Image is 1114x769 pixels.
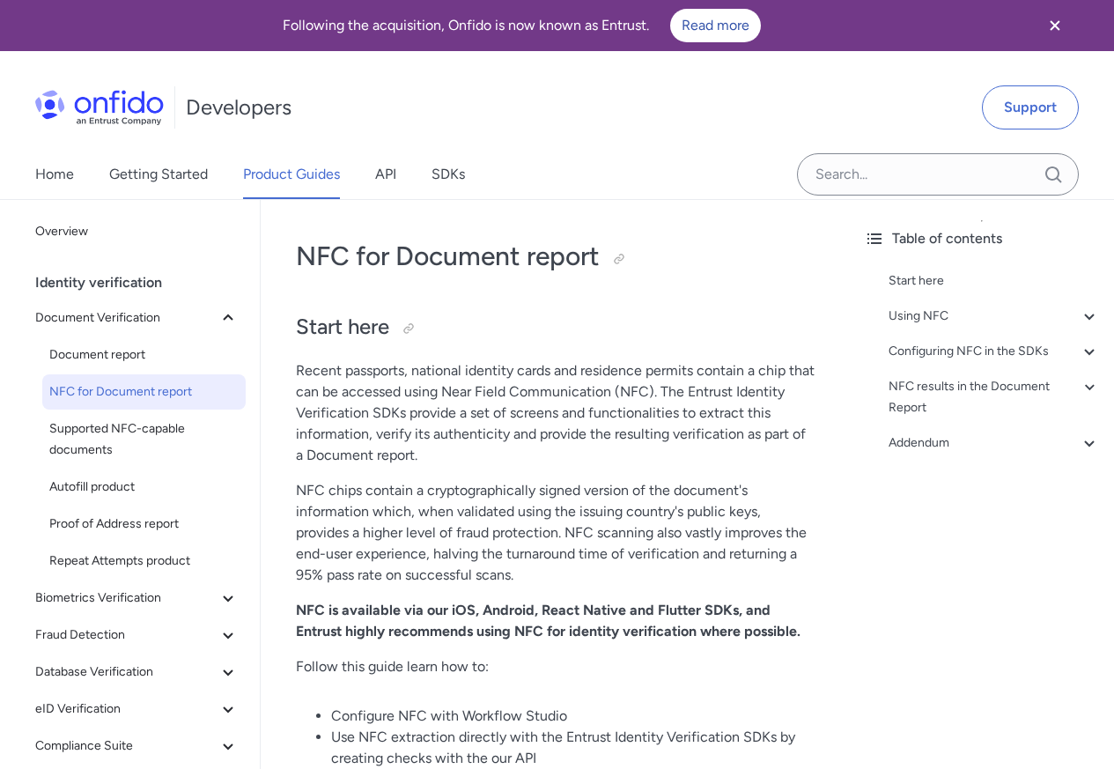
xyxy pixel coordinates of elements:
[35,221,239,242] span: Overview
[331,727,815,769] li: Use NFC extraction directly with the Entrust Identity Verification SDKs by creating checks with t...
[28,617,246,653] button: Fraud Detection
[21,9,1022,42] div: Following the acquisition, Onfido is now known as Entrust.
[49,477,239,498] span: Autofill product
[296,239,815,274] h1: NFC for Document report
[49,381,239,403] span: NFC for Document report
[1022,4,1088,48] button: Close banner
[296,360,815,466] p: Recent passports, national identity cards and residence permits contain a chip that can be access...
[889,376,1100,418] a: NFC results in the Document Report
[28,214,246,249] a: Overview
[42,470,246,505] a: Autofill product
[49,418,239,461] span: Supported NFC-capable documents
[296,313,815,343] h2: Start here
[432,150,465,199] a: SDKs
[42,337,246,373] a: Document report
[889,433,1100,454] a: Addendum
[670,9,761,42] a: Read more
[35,662,218,683] span: Database Verification
[889,270,1100,292] a: Start here
[296,480,815,586] p: NFC chips contain a cryptographically signed version of the document's information which, when va...
[331,706,815,727] li: Configure NFC with Workflow Studio
[864,228,1100,249] div: Table of contents
[42,374,246,410] a: NFC for Document report
[35,588,218,609] span: Biometrics Verification
[35,90,164,125] img: Onfido Logo
[35,307,218,329] span: Document Verification
[42,543,246,579] a: Repeat Attempts product
[35,150,74,199] a: Home
[889,341,1100,362] a: Configuring NFC in the SDKs
[49,344,239,366] span: Document report
[109,150,208,199] a: Getting Started
[28,300,246,336] button: Document Verification
[1044,15,1066,36] svg: Close banner
[49,551,239,572] span: Repeat Attempts product
[889,306,1100,327] a: Using NFC
[28,691,246,727] button: eID Verification
[797,153,1079,196] input: Onfido search input field
[35,699,218,720] span: eID Verification
[49,514,239,535] span: Proof of Address report
[186,93,291,122] h1: Developers
[982,85,1079,129] a: Support
[42,411,246,468] a: Supported NFC-capable documents
[296,656,815,677] p: Follow this guide learn how to:
[28,580,246,616] button: Biometrics Verification
[35,625,218,646] span: Fraud Detection
[243,150,340,199] a: Product Guides
[296,602,800,640] strong: NFC is available via our iOS, Android, React Native and Flutter SDKs, and Entrust highly recommen...
[35,265,253,300] div: Identity verification
[28,728,246,764] button: Compliance Suite
[375,150,396,199] a: API
[28,654,246,690] button: Database Verification
[35,736,218,757] span: Compliance Suite
[42,507,246,542] a: Proof of Address report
